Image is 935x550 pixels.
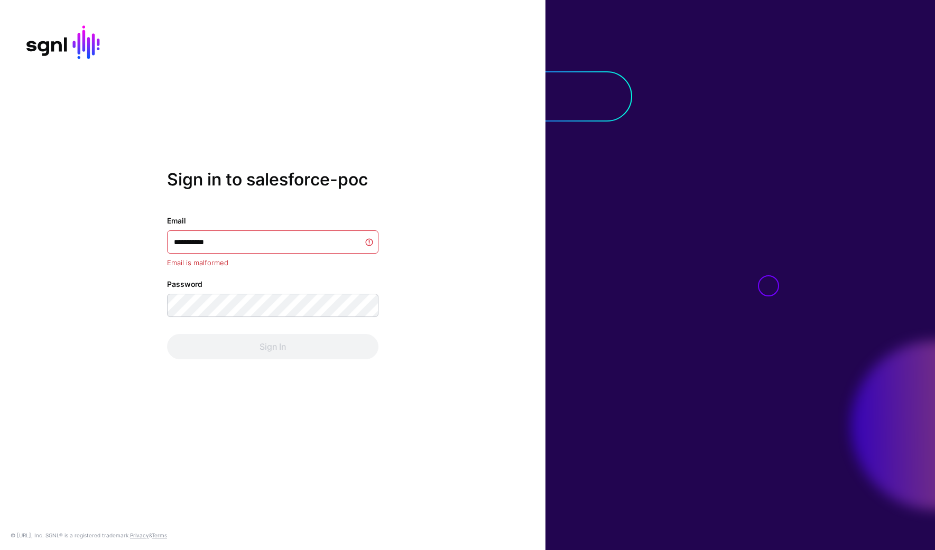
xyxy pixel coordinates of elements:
[152,532,167,538] a: Terms
[11,531,167,539] div: © [URL], Inc. SGNL® is a registered trademark. &
[167,278,202,290] label: Password
[167,170,378,190] h2: Sign in to salesforce-poc
[130,532,149,538] a: Privacy
[167,215,186,226] label: Email
[167,258,378,268] div: Email is malformed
